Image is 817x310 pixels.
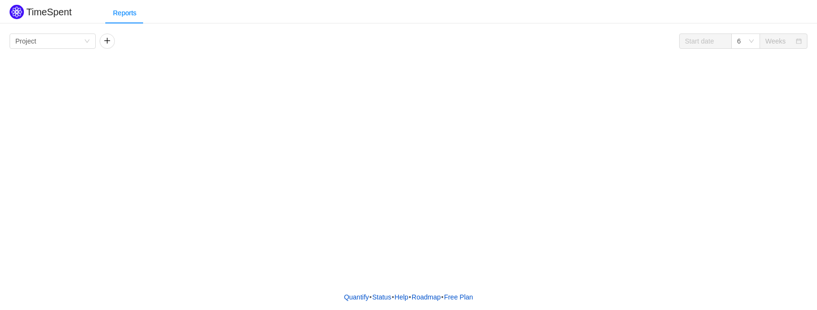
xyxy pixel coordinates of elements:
[411,290,441,304] a: Roadmap
[444,290,474,304] button: Free Plan
[26,7,72,17] h2: TimeSpent
[409,293,411,301] span: •
[737,34,741,48] div: 6
[441,293,444,301] span: •
[10,5,24,19] img: Quantify logo
[369,293,372,301] span: •
[105,2,144,24] div: Reports
[344,290,369,304] a: Quantify
[679,33,732,49] input: Start date
[796,38,802,45] i: icon: calendar
[15,34,36,48] div: Project
[394,290,409,304] a: Help
[392,293,394,301] span: •
[372,290,392,304] a: Status
[84,38,90,45] i: icon: down
[765,34,786,48] div: Weeks
[100,33,115,49] button: icon: plus
[749,38,754,45] i: icon: down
